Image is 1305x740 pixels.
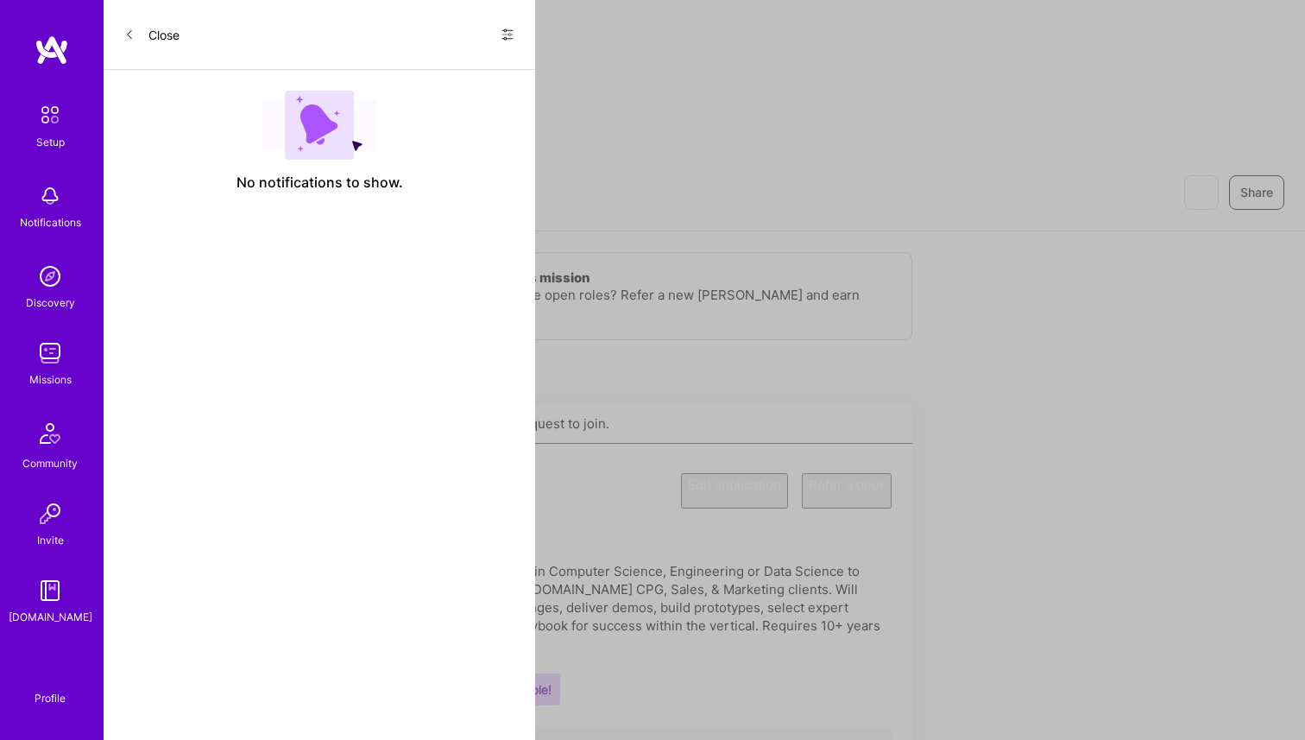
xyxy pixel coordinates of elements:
img: guide book [33,573,67,608]
div: [DOMAIN_NAME] [9,608,92,626]
img: logo [35,35,69,66]
a: Profile [28,671,72,705]
img: empty [262,91,376,160]
span: No notifications to show. [236,174,403,192]
img: Invite [33,496,67,531]
div: Profile [35,689,66,705]
img: teamwork [33,336,67,370]
button: Close [124,21,180,48]
img: bell [33,179,67,213]
img: discovery [33,259,67,294]
div: Missions [29,370,72,389]
div: Invite [37,531,64,549]
div: Community [22,454,78,472]
div: Discovery [26,294,75,312]
img: Community [29,413,71,454]
div: Setup [36,133,65,151]
div: Notifications [20,213,81,231]
img: setup [32,97,68,133]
